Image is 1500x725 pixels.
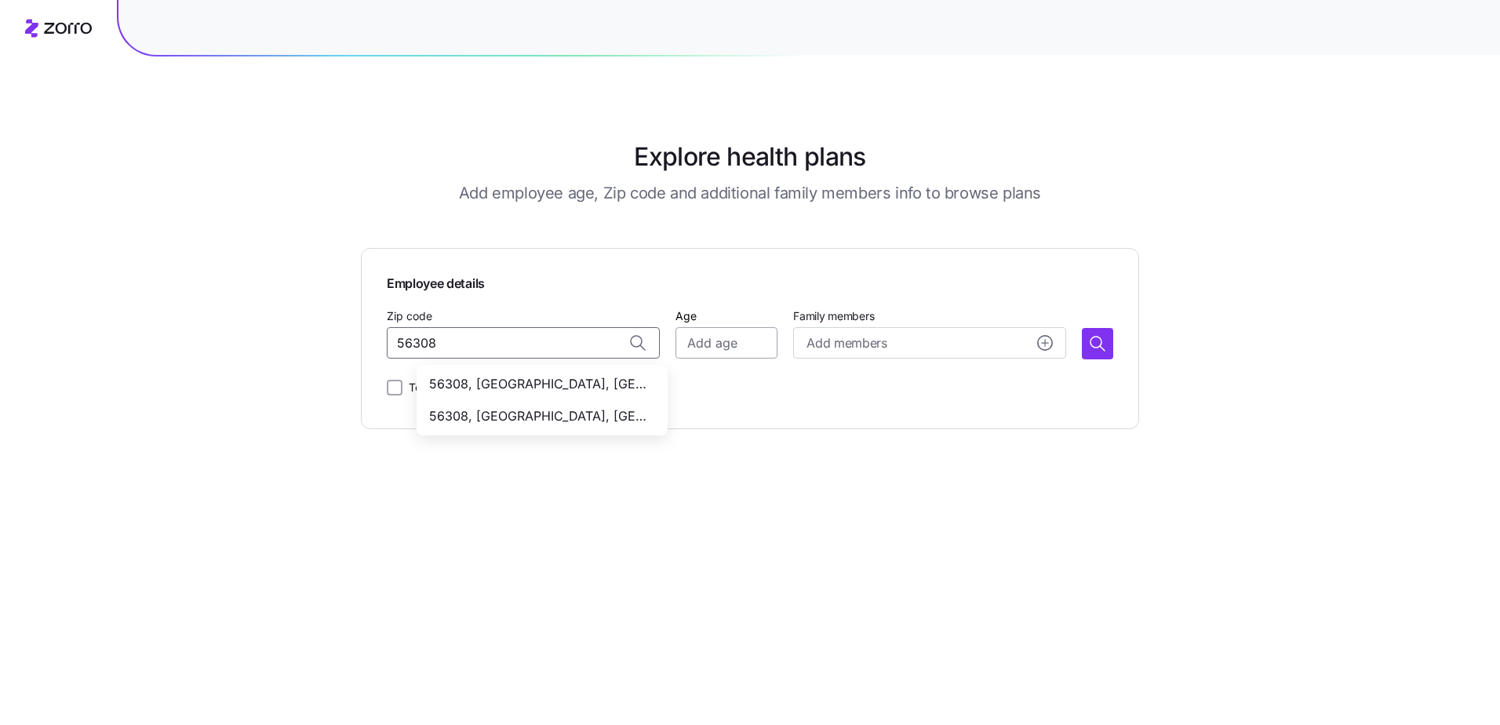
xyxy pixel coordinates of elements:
span: 56308, [GEOGRAPHIC_DATA], [GEOGRAPHIC_DATA] [429,406,649,426]
h1: Explore health plans [634,138,865,176]
span: Employee details [387,274,1113,293]
label: Zip code [387,308,432,325]
button: Add membersadd icon [793,327,1066,359]
span: Family members [793,308,1066,324]
span: Add members [806,333,887,353]
svg: add icon [1037,335,1053,351]
label: Age [675,308,697,325]
input: Zip code [387,327,660,359]
label: Tobacco user [402,378,479,397]
h3: Add employee age, Zip code and additional family members info to browse plans [459,182,1041,204]
input: Add age [675,327,777,359]
span: 56308, [GEOGRAPHIC_DATA], [GEOGRAPHIC_DATA] [429,374,649,394]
